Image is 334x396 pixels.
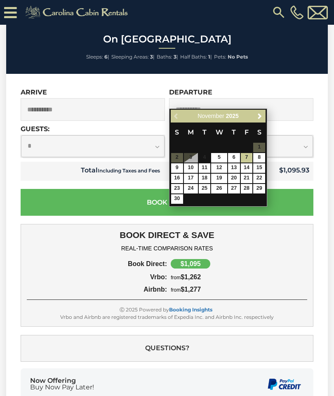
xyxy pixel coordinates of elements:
li: | [86,52,109,62]
td: $218 [171,163,183,173]
a: 21 [241,174,253,183]
span: 2025 [226,113,239,119]
h3: BOOK DIRECT & SAVE [27,230,307,240]
a: Next [254,111,265,121]
td: $140 [211,153,227,163]
div: $1,262 [167,273,262,281]
a: 18 [199,174,211,183]
a: 29 [253,184,265,193]
td: $405 [211,184,227,194]
td: $178 [228,153,240,163]
a: [PHONE_NUMBER] [288,5,306,19]
td: $171 [228,163,240,173]
td: Checkout must be after start date [198,153,211,163]
td: $263 [253,153,266,163]
a: 25 [199,184,211,193]
td: $436 [228,184,240,194]
td: Total [21,162,231,181]
a: 9 [171,163,183,173]
li: | [180,52,212,62]
a: 16 [171,174,183,183]
a: 12 [211,163,227,173]
span: Monday [188,128,194,136]
td: $140 [198,163,211,173]
label: Arrive [21,88,47,96]
div: Vrbo and Airbnb are registered trademarks of Expedia Inc. and Airbnb Inc. respectively [27,313,307,321]
div: Book Direct: [72,260,167,268]
button: Book Now [21,189,313,216]
a: 26 [211,184,227,193]
td: $292 [240,153,253,163]
div: $1,095 [171,259,210,269]
small: Including Taxes and Fees [98,167,160,174]
td: $140 [211,163,227,173]
strong: 3 [174,54,176,60]
div: Vrbo: [72,273,167,281]
span: Next [256,113,263,120]
td: $209 [240,173,253,184]
a: 11 [199,163,211,173]
button: Questions? [21,335,313,362]
td: $140 [198,173,211,184]
div: Now Offering [30,377,94,391]
img: search-regular.svg [271,5,286,20]
a: 5 [211,153,227,163]
td: $140 [183,173,198,184]
td: $173 [183,163,198,173]
li: | [111,52,155,62]
span: Thursday [232,128,236,136]
a: 28 [241,184,253,193]
td: $155 [228,173,240,184]
a: 13 [228,163,240,173]
a: 30 [171,194,183,204]
td: $175 [171,194,183,204]
span: Tuesday [202,128,207,136]
span: Saturday [257,128,261,136]
a: 23 [171,184,183,193]
span: Wednesday [216,128,223,136]
td: $156 [171,173,183,184]
div: Ⓒ 2025 Powered by [27,306,307,313]
td: $426 [240,184,253,194]
div: $1,277 [167,286,262,293]
strong: No Pets [228,54,248,60]
span: 4 [199,153,211,163]
td: $199 [240,163,253,173]
td: $140 [211,173,227,184]
td: $178 [253,163,266,173]
strong: 1 [208,54,210,60]
td: $308 [198,184,211,194]
a: 15 [253,163,265,173]
label: Departure [169,88,212,96]
span: from [171,287,181,293]
span: Sleeps: [86,54,103,60]
td: $269 [183,184,198,194]
img: Khaki-logo.png [21,4,135,21]
h2: On [GEOGRAPHIC_DATA] [8,34,326,45]
span: November [198,113,224,119]
span: Half Baths: [180,54,207,60]
strong: 6 [104,54,108,60]
span: Sunday [175,128,179,136]
a: 6 [228,153,240,163]
span: Buy Now Pay Later! [30,384,94,391]
span: Friday [245,128,249,136]
span: Sleeping Areas: [111,54,149,60]
a: Booking Insights [169,306,212,313]
span: from [171,275,181,280]
a: 14 [241,163,253,173]
a: 24 [184,184,198,193]
td: $1,095.93 [231,162,314,181]
div: Airbnb: [72,286,167,293]
td: $356 [253,184,266,194]
a: 17 [184,174,198,183]
td: $212 [253,173,266,184]
label: Guests: [21,125,49,133]
a: 20 [228,174,240,183]
a: 19 [211,174,227,183]
a: 10 [184,163,198,173]
a: 22 [253,174,265,183]
a: 8 [253,153,265,163]
span: Baths: [157,54,172,60]
strong: 3 [150,54,153,60]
